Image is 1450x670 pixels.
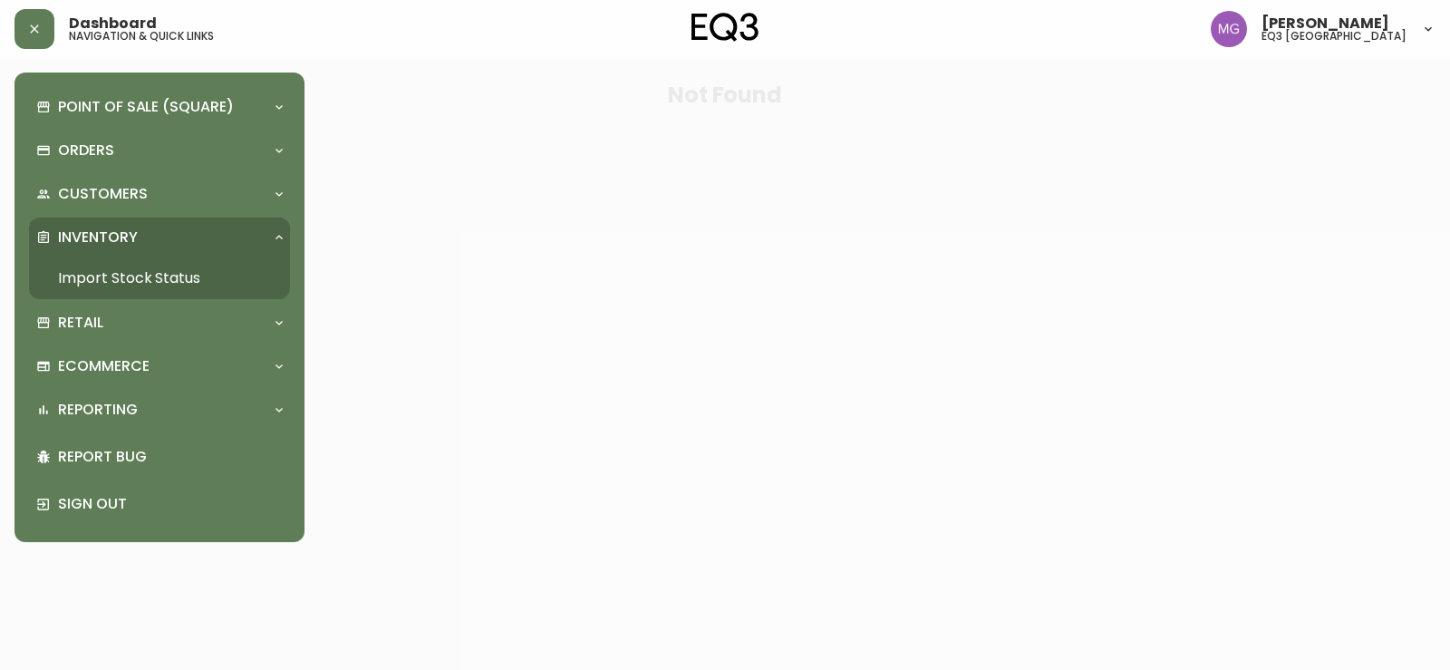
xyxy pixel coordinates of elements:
[69,31,214,42] h5: navigation & quick links
[29,174,290,214] div: Customers
[58,141,114,160] p: Orders
[58,400,138,420] p: Reporting
[58,447,283,467] p: Report Bug
[69,16,157,31] span: Dashboard
[58,184,148,204] p: Customers
[29,433,290,481] div: Report Bug
[1261,16,1389,31] span: [PERSON_NAME]
[58,228,138,248] p: Inventory
[29,218,290,257] div: Inventory
[29,131,290,170] div: Orders
[58,356,150,376] p: Ecommerce
[29,303,290,343] div: Retail
[1211,11,1247,47] img: de8837be2a95cd31bb7c9ae23fe16153
[58,97,234,117] p: Point of Sale (Square)
[29,346,290,386] div: Ecommerce
[58,494,283,514] p: Sign Out
[691,13,759,42] img: logo
[29,257,290,299] a: Import Stock Status
[1261,31,1406,42] h5: eq3 [GEOGRAPHIC_DATA]
[29,87,290,127] div: Point of Sale (Square)
[29,390,290,430] div: Reporting
[29,481,290,528] div: Sign Out
[58,313,103,333] p: Retail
